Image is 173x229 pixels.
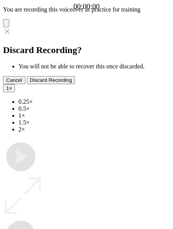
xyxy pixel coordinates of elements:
a: 00:00:00 [73,2,100,11]
li: 1× [18,112,170,119]
li: 1.5× [18,119,170,126]
h2: Discard Recording? [3,45,170,55]
span: 1 [6,85,9,91]
li: 2× [18,126,170,133]
button: 1× [3,84,15,92]
p: You are recording this voiceover as practice for training [3,6,170,13]
li: 0.5× [18,105,170,112]
button: Discard Recording [27,76,75,84]
li: 0.25× [18,98,170,105]
li: You will not be able to recover this once discarded. [18,63,170,70]
button: Cancel [3,76,25,84]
